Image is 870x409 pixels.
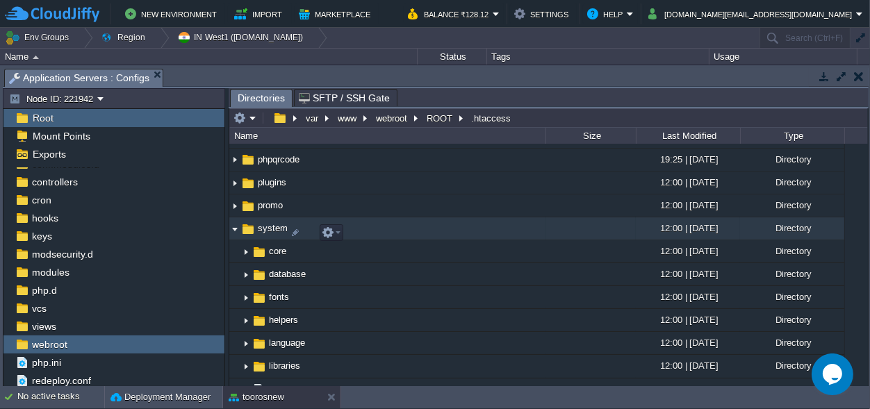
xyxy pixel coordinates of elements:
[267,360,302,372] a: libraries
[252,382,267,397] img: AMDAwAAAACH5BAEAAAAALAAAAAABAAEAAAICRAEAOw==
[29,266,72,278] span: modules
[30,112,56,124] a: Root
[29,230,54,242] a: keys
[740,194,844,216] div: Directory
[740,149,844,170] div: Directory
[229,195,240,217] img: AMDAwAAAACH5BAEAAAAALAAAAAABAAEAAAICRAEAOw==
[299,6,375,22] button: Marketplace
[740,355,844,376] div: Directory
[240,310,252,331] img: AMDAwAAAACH5BAEAAAAALAAAAAABAAEAAAICRAEAOw==
[125,6,221,22] button: New Environment
[740,172,844,193] div: Directory
[240,264,252,285] img: AMDAwAAAACH5BAEAAAAALAAAAAABAAEAAAICRAEAOw==
[636,263,740,285] div: 12:00 | [DATE]
[636,149,740,170] div: 19:25 | [DATE]
[256,153,302,165] span: phpqrcode
[267,291,291,303] a: fonts
[9,69,149,87] span: Application Servers : Configs
[5,28,74,47] button: Env Groups
[636,286,740,308] div: 12:00 | [DATE]
[636,355,740,376] div: 12:00 | [DATE]
[240,378,252,400] img: AMDAwAAAACH5BAEAAAAALAAAAAABAAEAAAICRAEAOw==
[636,194,740,216] div: 12:00 | [DATE]
[812,353,856,395] iframe: chat widget
[256,199,285,211] a: promo
[636,172,740,193] div: 12:00 | [DATE]
[740,263,844,285] div: Directory
[252,267,267,283] img: AMDAwAAAACH5BAEAAAAALAAAAAABAAEAAAICRAEAOw==
[29,356,63,369] a: php.ini
[636,240,740,262] div: 12:00 | [DATE]
[267,337,307,349] a: language
[240,287,252,308] img: AMDAwAAAACH5BAEAAAAALAAAAAABAAEAAAICRAEAOw==
[229,149,240,171] img: AMDAwAAAACH5BAEAAAAALAAAAAABAAEAAAICRAEAOw==
[229,172,240,194] img: AMDAwAAAACH5BAEAAAAALAAAAAABAAEAAAICRAEAOw==
[740,286,844,308] div: Directory
[33,56,39,59] img: AMDAwAAAACH5BAEAAAAALAAAAAABAAEAAAICRAEAOw==
[240,222,256,237] img: AMDAwAAAACH5BAEAAAAALAAAAAABAAEAAAICRAEAOw==
[256,176,288,188] a: plugins
[101,28,150,47] button: Region
[240,333,252,354] img: AMDAwAAAACH5BAEAAAAALAAAAAABAAEAAAICRAEAOw==
[636,332,740,353] div: 12:00 | [DATE]
[29,338,69,351] span: webroot
[256,222,290,234] a: system
[468,112,511,124] div: .htaccess
[710,49,857,65] div: Usage
[30,148,68,160] a: Exports
[240,241,252,262] img: AMDAwAAAACH5BAEAAAAALAAAAAABAAEAAAICRAEAOw==
[587,6,627,22] button: Help
[252,290,267,306] img: AMDAwAAAACH5BAEAAAAALAAAAAABAAEAAAICRAEAOw==
[267,268,308,280] a: database
[374,112,411,124] button: webroot
[240,199,256,214] img: AMDAwAAAACH5BAEAAAAALAAAAAABAAEAAAICRAEAOw==
[488,49,709,65] div: Tags
[29,212,60,224] a: hooks
[267,314,300,326] a: helpers
[267,245,288,257] a: core
[240,176,256,191] img: AMDAwAAAACH5BAEAAAAALAAAAAABAAEAAAICRAEAOw==
[229,218,240,240] img: AMDAwAAAACH5BAEAAAAALAAAAAABAAEAAAICRAEAOw==
[17,386,104,408] div: No active tasks
[9,92,97,105] button: Node ID: 221942
[740,217,844,239] div: Directory
[267,383,311,395] span: .htaccess
[425,112,456,124] button: ROOT
[636,217,740,239] div: 12:00 | [DATE]
[740,332,844,353] div: Directory
[637,128,740,144] div: Last Modified
[740,240,844,262] div: Directory
[252,359,267,374] img: AMDAwAAAACH5BAEAAAAALAAAAAABAAEAAAICRAEAOw==
[229,108,868,128] input: Click to enter the path
[514,6,573,22] button: Settings
[299,90,390,106] span: SFTP / SSH Gate
[110,390,211,404] button: Deployment Manager
[29,248,95,260] span: modsecurity.d
[177,28,308,47] button: IN West1 ([DOMAIN_NAME])
[636,378,740,400] div: 10:21 | [DATE]
[238,90,285,107] span: Directories
[1,49,417,65] div: Name
[304,112,322,124] button: var
[29,302,49,315] a: vcs
[252,336,267,351] img: AMDAwAAAACH5BAEAAAAALAAAAAABAAEAAAICRAEAOw==
[29,194,54,206] span: cron
[648,6,856,22] button: [DOMAIN_NAME][EMAIL_ADDRESS][DOMAIN_NAME]
[30,130,92,142] a: Mount Points
[741,128,844,144] div: Type
[231,128,545,144] div: Name
[240,152,256,167] img: AMDAwAAAACH5BAEAAAAALAAAAAABAAEAAAICRAEAOw==
[5,6,99,23] img: CloudJiffy
[636,309,740,331] div: 12:00 | [DATE]
[29,320,58,333] a: views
